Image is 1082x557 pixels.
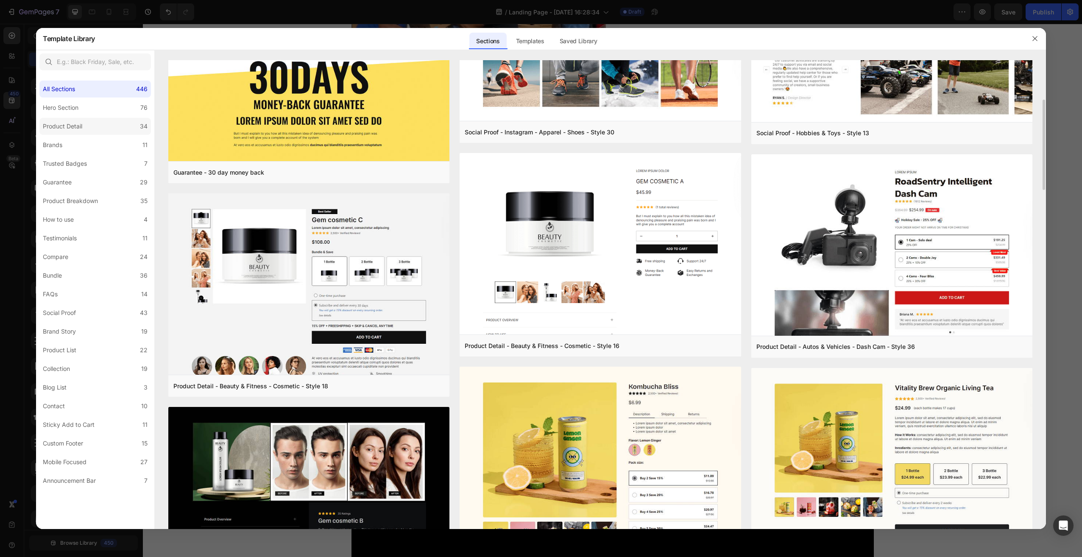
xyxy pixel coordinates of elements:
[144,214,148,225] div: 4
[144,476,148,486] div: 7
[1053,515,1074,536] div: Open Intercom Messenger
[43,345,76,355] div: Product List
[751,15,1032,124] img: sp13.png
[140,345,148,355] div: 22
[39,53,151,70] input: E.g.: Black Friday, Sale, etc.
[142,233,148,243] div: 11
[43,364,70,374] div: Collection
[553,33,604,50] div: Saved Library
[144,382,148,393] div: 3
[43,270,62,281] div: Bundle
[141,401,148,411] div: 10
[173,167,264,178] div: Guarantee - 30 day money back
[43,252,68,262] div: Compare
[136,84,148,94] div: 446
[487,3,537,13] div: LEARN MORE
[469,33,506,50] div: Sections
[43,289,58,299] div: FAQs
[43,214,74,225] div: How to use
[465,127,614,137] div: Social Proof - Instagram - Apparel - Shoes - Style 30
[141,289,148,299] div: 14
[460,153,741,402] img: pd11.png
[140,308,148,318] div: 43
[43,84,75,94] div: All Sections
[141,326,148,337] div: 19
[43,103,78,113] div: Hero Section
[140,457,148,467] div: 27
[43,438,83,448] div: Custom Footer
[142,140,148,150] div: 11
[140,103,148,113] div: 76
[452,87,497,94] div: Drop element here
[43,401,65,411] div: Contact
[140,177,148,187] div: 29
[140,270,148,281] div: 36
[43,476,96,486] div: Announcement Bar
[142,438,148,448] div: 15
[509,33,551,50] div: Templates
[141,364,148,374] div: 19
[43,382,67,393] div: Blog List
[756,342,915,352] div: Product Detail - Autos & Vehicles - Dash Cam - Style 36
[144,159,148,169] div: 7
[43,457,86,467] div: Mobile Focused
[43,177,72,187] div: Guarantee
[168,193,449,491] img: pd13.png
[43,196,98,206] div: Product Breakdown
[43,420,95,430] div: Sticky Add to Cart
[43,140,62,150] div: Brands
[756,128,869,138] div: Social Proof - Hobbies & Toys - Style 13
[168,40,449,163] img: g30.png
[209,103,731,391] img: Alt image
[43,28,95,50] h2: Template Library
[140,252,148,262] div: 24
[43,121,82,131] div: Product Detail
[43,159,87,169] div: Trusted Badges
[43,326,76,337] div: Brand Story
[460,20,741,123] img: sp30.png
[142,420,148,430] div: 11
[43,233,77,243] div: Testimonials
[140,121,148,131] div: 34
[43,308,76,318] div: Social Proof
[173,381,328,391] div: Product Detail - Beauty & Fitness - Cosmetic - Style 18
[465,341,619,351] div: Product Detail - Beauty & Fitness - Cosmetic - Style 16
[140,196,148,206] div: 35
